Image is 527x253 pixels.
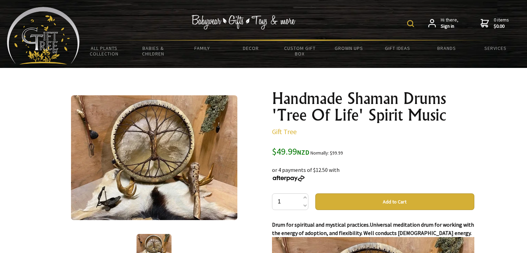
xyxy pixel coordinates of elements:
a: Services [471,41,520,55]
img: Handmade Shaman Drums 'Tree Of Life' Spirit Music [71,95,237,220]
strong: $0.00 [494,23,509,29]
img: product search [407,20,414,27]
span: Hi there, [441,17,458,29]
h1: Handmade Shaman Drums 'Tree Of Life' Spirit Music [272,90,474,123]
a: Grown Ups [324,41,373,55]
a: Hi there,Sign in [428,17,458,29]
a: Gift Ideas [373,41,422,55]
a: All Plants Collection [80,41,129,61]
span: NZD [297,148,309,156]
small: Normally: $99.99 [310,150,343,156]
span: 0 items [494,17,509,29]
span: $49.99 [272,146,309,157]
button: Add to Cart [315,193,474,210]
a: Gift Tree [272,127,297,136]
a: 0 items$0.00 [481,17,509,29]
a: Decor [227,41,275,55]
a: Babies & Children [129,41,177,61]
img: Afterpay [272,175,305,182]
a: Custom Gift Box [275,41,324,61]
strong: Sign in [441,23,458,29]
div: or 4 payments of $12.50 with [272,157,474,182]
a: Family [177,41,226,55]
img: Babyware - Gifts - Toys and more... [7,7,80,64]
img: Babywear - Gifts - Toys & more [192,15,296,29]
a: Brands [422,41,471,55]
